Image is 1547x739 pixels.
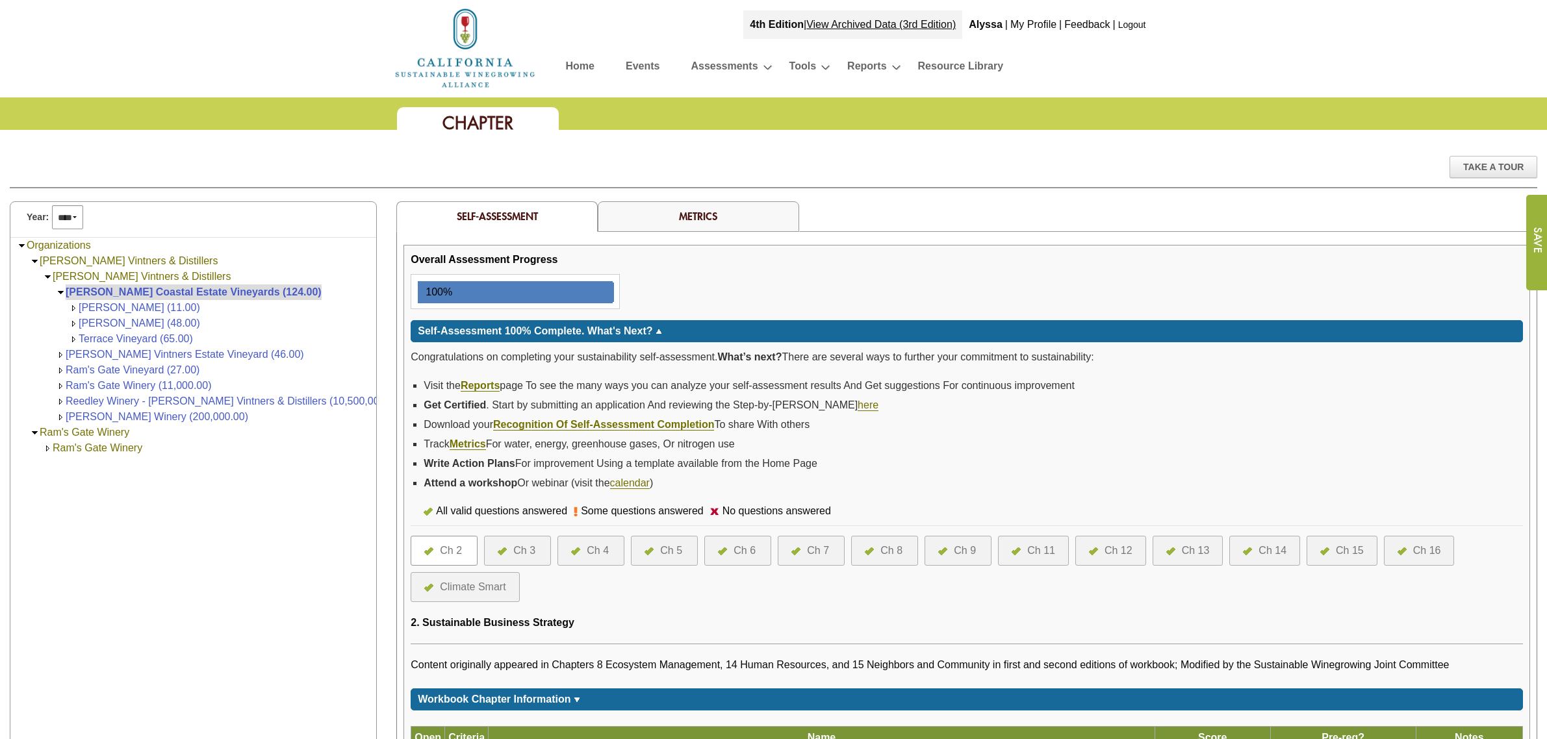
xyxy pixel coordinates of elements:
[791,547,800,555] img: icon-all-questions-answered.png
[1336,543,1364,558] div: Ch 15
[79,318,200,329] a: [PERSON_NAME] (48.00)
[1010,19,1056,30] a: My Profile
[847,57,886,80] a: Reports
[1166,543,1210,558] a: Ch 13
[645,543,684,558] a: Ch 5
[424,477,517,488] strong: Attend a workshop
[424,508,433,516] img: icon-all-questions-answered.png
[40,427,129,438] a: Ram's Gate Winery
[865,543,904,558] a: Ch 8
[1012,547,1021,555] img: icon-all-questions-answered.png
[1064,19,1110,30] a: Feedback
[440,543,462,558] div: Ch 2
[411,320,1523,342] div: Click for more or less content
[513,543,535,558] div: Ch 3
[424,579,505,595] a: Climate Smart
[1118,19,1146,30] a: Logout
[660,543,682,558] div: Ch 5
[1320,543,1364,558] a: Ch 15
[419,282,452,302] div: 100%
[743,10,962,39] div: |
[1027,543,1055,558] div: Ch 11
[750,19,804,30] strong: 4th Edition
[710,508,719,515] img: icon-no-questions-answered.png
[424,399,486,410] strong: Get Certified
[807,543,829,558] div: Ch 7
[734,543,756,558] div: Ch 6
[1243,543,1286,558] a: Ch 14
[1012,543,1055,558] a: Ch 11
[1243,547,1252,555] img: icon-all-questions-answered.png
[66,411,248,422] a: [PERSON_NAME] Winery (200,000.00)
[858,399,878,411] a: here
[424,547,433,555] img: icon-all-questions-answered.png
[791,543,831,558] a: Ch 7
[1182,543,1210,558] div: Ch 13
[1413,543,1441,558] div: Ch 16
[718,543,758,558] a: Ch 6
[566,57,595,80] a: Home
[498,547,507,555] img: icon-all-questions-answered.png
[880,543,902,558] div: Ch 8
[457,209,538,223] span: Self-Assessment
[656,329,662,334] img: sort_arrow_up.gif
[411,688,1523,710] div: Click for more or less content
[27,210,49,224] span: Year:
[865,547,874,555] img: icon-all-questions-answered.png
[587,543,609,558] div: Ch 4
[66,380,211,391] a: Ram's Gate Winery (11,000.00)
[969,19,1003,30] b: Alyssa
[718,547,727,555] img: icon-all-questions-answered.png
[411,252,557,268] div: Overall Assessment Progress
[571,543,611,558] a: Ch 4
[424,376,1523,395] li: Visit the page To see the many ways you can analyze your self-assessment results And Get suggesti...
[626,57,659,80] a: Events
[442,112,513,134] span: Chapter
[498,543,537,558] a: Ch 3
[56,288,66,297] img: Collapse O'Neill Coastal Estate Vineyards (124.00)
[610,477,650,489] a: calendar
[918,57,1004,80] a: Resource Library
[1166,547,1175,555] img: icon-all-questions-answered.png
[40,255,218,266] a: [PERSON_NAME] Vintners & Distillers
[66,395,403,407] a: Reedley Winery - [PERSON_NAME] Vintners & Distillers (10,500,000.00)
[679,209,717,223] a: Metrics
[1320,547,1329,555] img: icon-all-questions-answered.png
[79,333,193,344] a: Terrace Vineyard (65.00)
[30,428,40,438] img: Collapse Ram's Gate Winery
[1089,543,1132,558] a: Ch 12
[1526,195,1547,290] input: Submit
[418,694,570,705] span: Workbook Chapter Information
[578,503,710,519] div: Some questions answered
[424,458,515,469] strong: Write Action Plans
[717,351,782,362] strong: What’s next?
[461,380,500,392] a: Reports
[53,442,142,453] a: Ram's Gate Winery
[1105,543,1132,558] div: Ch 12
[806,19,956,30] a: View Archived Data (3rd Edition)
[1004,10,1009,39] div: |
[411,349,1523,366] p: Congratulations on completing your sustainability self-assessment. There are several ways to furt...
[53,271,231,282] a: [PERSON_NAME] Vintners & Distillers
[574,507,578,517] img: icon-some-questions-answered.png
[954,543,976,558] div: Ch 9
[938,543,978,558] a: Ch 9
[1450,156,1537,178] div: Take A Tour
[418,325,652,336] span: Self-Assessment 100% Complete. What's Next?
[493,419,714,430] strong: Recognition Of Self-Assessment Completion
[394,42,537,53] a: Home
[433,503,574,519] div: All valid questions answered
[440,579,505,595] div: Climate Smart
[66,349,304,360] a: [PERSON_NAME] Vintners Estate Vineyard (46.00)
[789,57,816,80] a: Tools
[424,473,1523,493] li: Or webinar (visit the )
[411,617,574,628] span: 2. Sustainable Business Strategy
[43,272,53,282] img: Collapse O'Neill Vintners & Distillers
[411,659,1449,670] span: Content originally appeared in Chapters 8 Ecosystem Management, 14 Human Resources, and 15 Neighb...
[571,547,580,555] img: icon-all-questions-answered.png
[1398,543,1441,558] a: Ch 16
[574,697,580,702] img: sort_arrow_down.gif
[79,302,200,313] a: [PERSON_NAME] (11.00)
[424,415,1523,434] li: Download your To share With others
[938,547,947,555] img: icon-all-questions-answered.png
